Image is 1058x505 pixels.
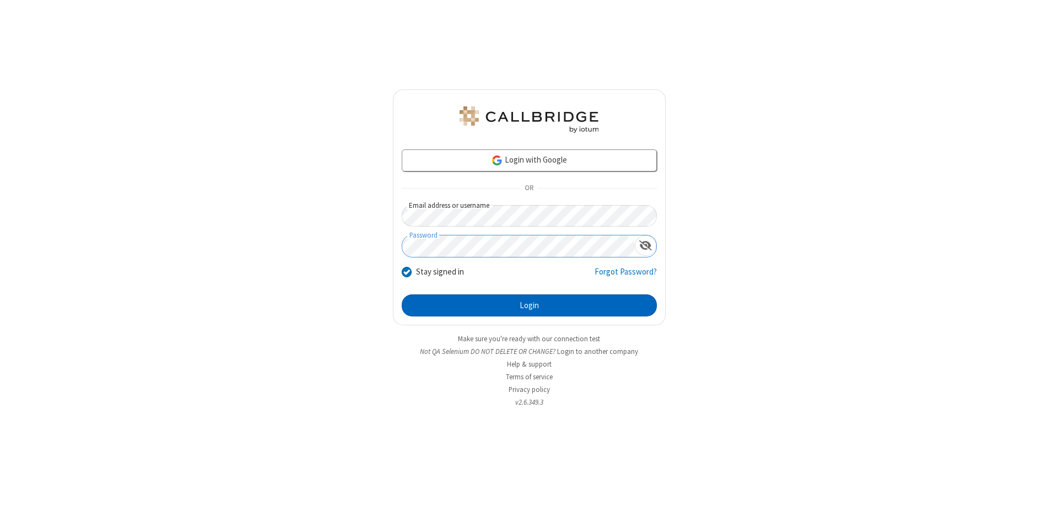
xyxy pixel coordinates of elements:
a: Forgot Password? [595,266,657,287]
a: Privacy policy [509,385,550,394]
label: Stay signed in [416,266,464,278]
input: Password [402,235,635,257]
button: Login to another company [557,346,638,357]
button: Login [402,294,657,316]
input: Email address or username [402,205,657,227]
a: Make sure you're ready with our connection test [458,334,600,343]
a: Terms of service [506,372,553,382]
a: Help & support [507,359,552,369]
li: v2.6.349.3 [393,397,666,407]
li: Not QA Selenium DO NOT DELETE OR CHANGE? [393,346,666,357]
a: Login with Google [402,149,657,171]
span: OR [520,181,538,196]
img: google-icon.png [491,154,503,166]
img: QA Selenium DO NOT DELETE OR CHANGE [457,106,601,133]
div: Show password [635,235,656,256]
